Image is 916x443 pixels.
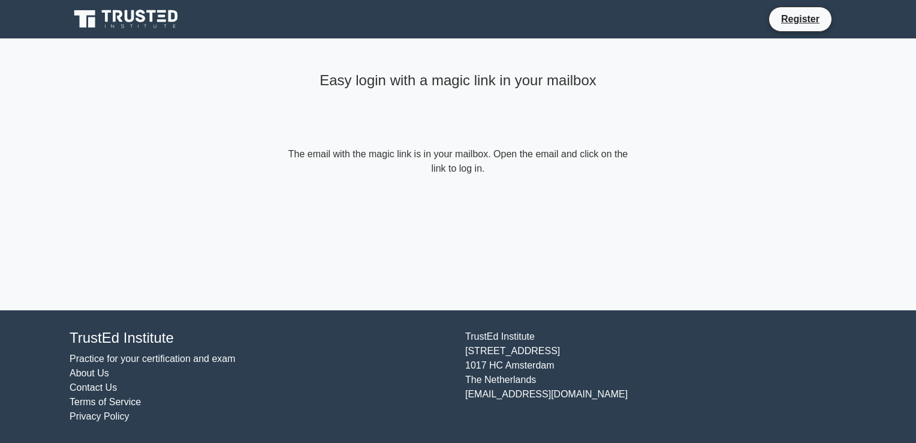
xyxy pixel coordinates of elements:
a: Register [774,11,827,26]
form: The email with the magic link is in your mailbox. Open the email and click on the link to log in. [285,147,631,176]
a: About Us [70,368,109,378]
h4: Easy login with a magic link in your mailbox [285,72,631,89]
h4: TrustEd Institute [70,330,451,347]
a: Privacy Policy [70,411,129,421]
a: Practice for your certification and exam [70,354,236,364]
a: Terms of Service [70,397,141,407]
div: TrustEd Institute [STREET_ADDRESS] 1017 HC Amsterdam The Netherlands [EMAIL_ADDRESS][DOMAIN_NAME] [458,330,854,424]
a: Contact Us [70,382,117,393]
